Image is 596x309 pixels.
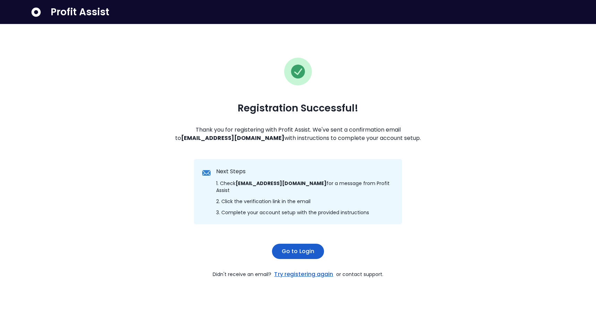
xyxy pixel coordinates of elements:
[213,270,383,278] span: Didn't receive an email? or contact support.
[236,180,326,187] strong: [EMAIL_ADDRESS][DOMAIN_NAME]
[282,247,314,256] span: Go to Login
[273,270,334,278] a: Try registering again
[170,126,426,142] span: Thank you for registering with Profit Assist. We've sent a confirmation email to with instruction...
[181,134,284,142] strong: [EMAIL_ADDRESS][DOMAIN_NAME]
[216,209,369,216] span: 3. Complete your account setup with the provided instructions
[51,6,109,18] span: Profit Assist
[216,167,246,176] span: Next Steps
[216,198,310,205] span: 2. Click the verification link in the email
[272,244,324,259] button: Go to Login
[216,180,394,194] span: 1. Check for a message from Profit Assist
[238,102,358,115] span: Registration Successful!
